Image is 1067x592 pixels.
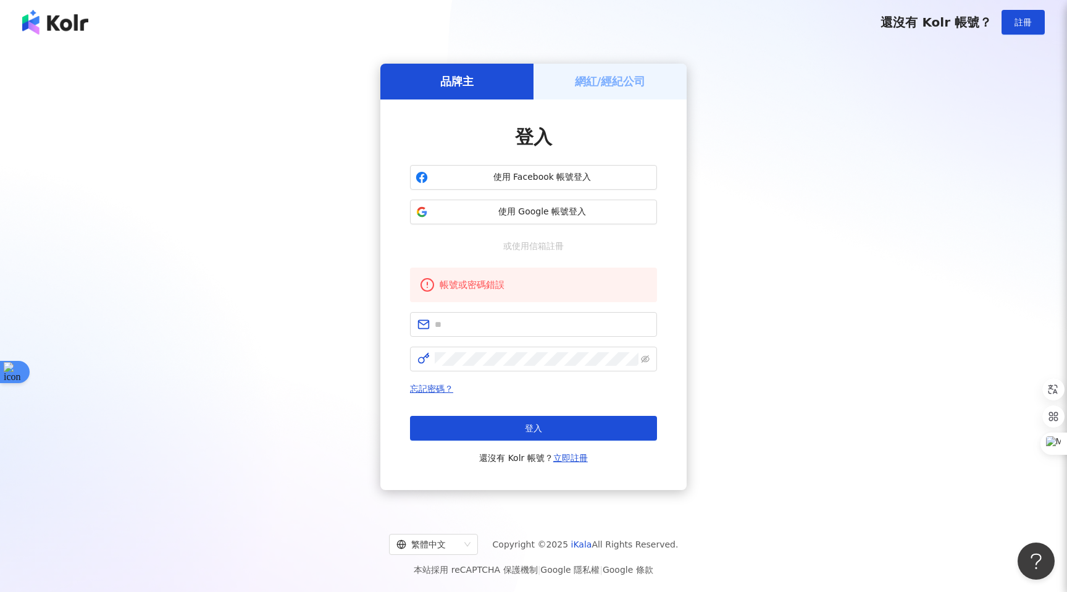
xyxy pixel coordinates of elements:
button: 使用 Facebook 帳號登入 [410,165,657,190]
button: 註冊 [1002,10,1045,35]
a: Google 條款 [603,565,653,575]
img: logo [22,10,88,35]
a: Google 隱私權 [540,565,600,575]
span: 或使用信箱註冊 [495,239,572,253]
iframe: Help Scout Beacon - Open [1018,543,1055,580]
span: 還沒有 Kolr 帳號？ [881,15,992,30]
div: 繁體中文 [396,535,459,554]
a: 忘記密碼？ [410,384,453,394]
span: Copyright © 2025 All Rights Reserved. [493,537,679,552]
span: 登入 [515,126,552,148]
h5: 網紅/經紀公司 [575,74,646,89]
span: | [538,565,541,575]
span: 使用 Facebook 帳號登入 [433,171,651,184]
h5: 品牌主 [440,74,474,89]
span: 登入 [525,423,542,433]
span: 本站採用 reCAPTCHA 保護機制 [414,562,653,577]
span: eye-invisible [641,355,650,363]
button: 使用 Google 帳號登入 [410,200,657,224]
a: 立即註冊 [553,453,588,463]
span: 使用 Google 帳號登入 [433,206,651,218]
span: | [600,565,603,575]
button: 登入 [410,416,657,441]
a: iKala [571,539,592,549]
span: 註冊 [1015,17,1032,27]
span: 還沒有 Kolr 帳號？ [479,450,588,465]
div: 帳號或密碼錯誤 [440,277,647,292]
